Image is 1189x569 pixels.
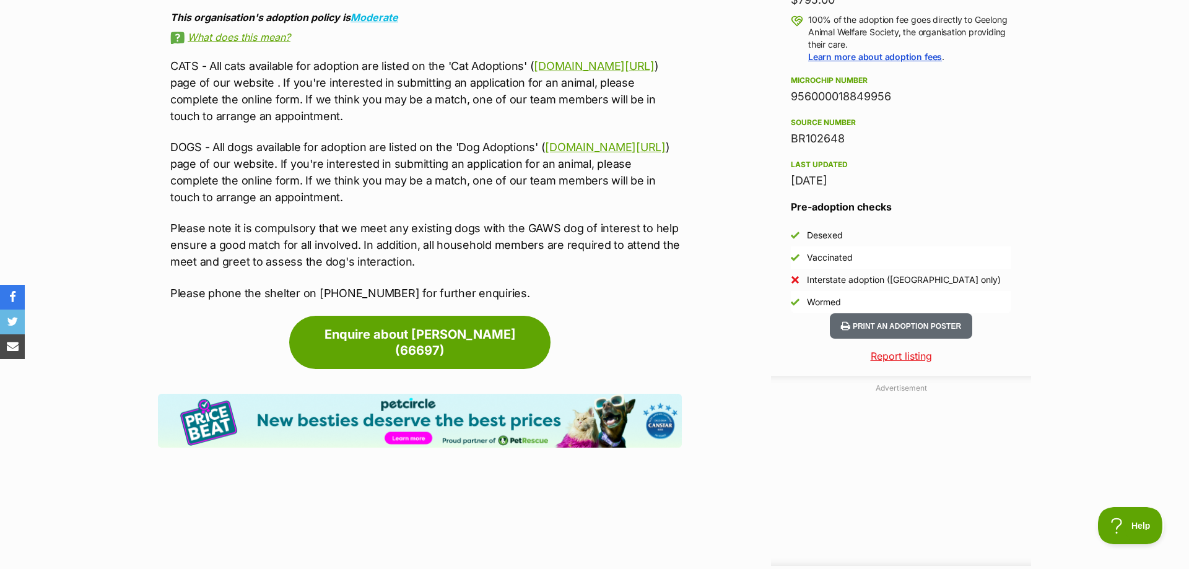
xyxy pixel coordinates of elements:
[807,296,841,308] div: Wormed
[791,172,1011,189] div: [DATE]
[771,349,1031,363] a: Report listing
[807,251,853,264] div: Vaccinated
[170,12,682,23] div: This organisation's adoption policy is
[791,160,1011,170] div: Last updated
[170,285,682,302] p: Please phone the shelter on [PHONE_NUMBER] for further enquiries.
[791,253,799,262] img: Yes
[808,14,1011,63] p: 100% of the adoption fee goes directly to Geelong Animal Welfare Society, the organisation provid...
[534,59,654,72] a: [DOMAIN_NAME][URL]
[170,220,682,270] p: Please note it is compulsory that we meet any existing dogs with the GAWS dog of interest to help...
[1098,507,1164,544] iframe: Help Scout Beacon - Open
[351,11,398,24] a: Moderate
[791,298,799,306] img: Yes
[289,316,551,369] a: Enquire about [PERSON_NAME] (66697)
[808,51,942,62] a: Learn more about adoption fees
[807,229,843,241] div: Desexed
[791,276,799,284] img: No
[791,199,1011,214] h3: Pre-adoption checks
[791,231,799,240] img: Yes
[771,376,1031,566] div: Advertisement
[170,58,682,124] p: CATS - All cats available for adoption are listed on the 'Cat Adoptions' ( ) page of our website ...
[170,139,682,206] p: DOGS - All dogs available for adoption are listed on the 'Dog Adoptions' ( ) page of our website....
[808,399,994,554] iframe: Advertisement
[791,118,1011,128] div: Source number
[791,76,1011,85] div: Microchip number
[158,394,682,448] img: Pet Circle promo banner
[807,274,1001,286] div: Interstate adoption ([GEOGRAPHIC_DATA] only)
[591,1,599,9] img: adc.png
[830,313,972,339] button: Print an adoption poster
[791,88,1011,105] div: 956000018849956
[545,141,665,154] a: [DOMAIN_NAME][URL]
[791,130,1011,147] div: BR102648
[170,32,682,43] a: What does this mean?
